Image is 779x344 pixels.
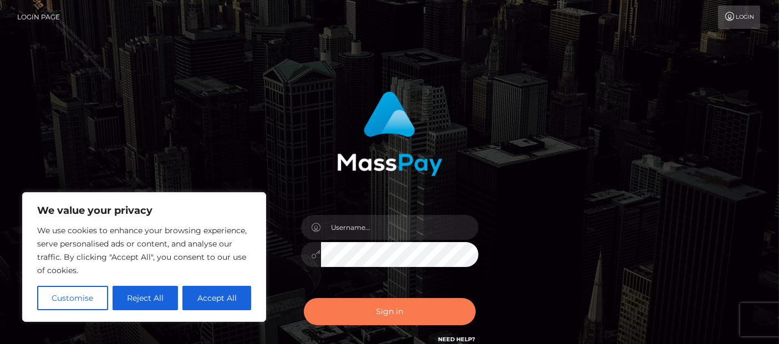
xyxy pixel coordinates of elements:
a: Login [718,6,760,29]
div: We value your privacy [22,192,266,322]
button: Customise [37,286,108,310]
input: Username... [321,215,478,240]
button: Accept All [182,286,251,310]
a: Login Page [17,6,60,29]
button: Sign in [304,298,476,325]
a: Need Help? [439,336,476,343]
p: We value your privacy [37,204,251,217]
img: MassPay Login [337,91,442,176]
button: Reject All [113,286,179,310]
p: We use cookies to enhance your browsing experience, serve personalised ads or content, and analys... [37,224,251,277]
